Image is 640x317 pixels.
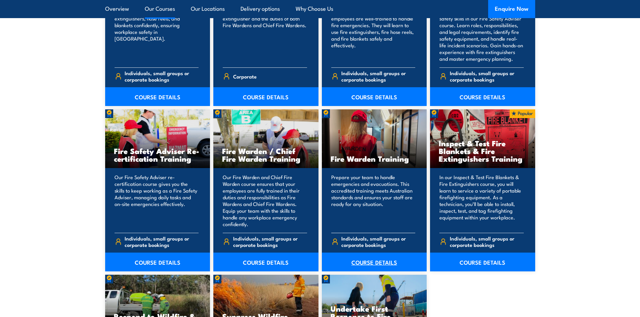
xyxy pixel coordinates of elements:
[213,253,318,271] a: COURSE DETAILS
[125,235,199,248] span: Individuals, small groups or corporate bookings
[223,174,307,227] p: Our Fire Warden and Chief Fire Warden course ensures that your employees are fully trained in the...
[223,2,307,62] p: Our Fire Combo Awareness Day includes training on how to use a fire extinguisher and the duties o...
[105,87,210,106] a: COURSE DETAILS
[233,235,307,248] span: Individuals, small groups or corporate bookings
[430,87,535,106] a: COURSE DETAILS
[213,87,318,106] a: COURSE DETAILS
[450,235,524,248] span: Individuals, small groups or corporate bookings
[341,70,415,83] span: Individuals, small groups or corporate bookings
[125,70,199,83] span: Individuals, small groups or corporate bookings
[222,147,310,162] h3: Fire Warden / Chief Fire Warden Training
[341,235,415,248] span: Individuals, small groups or corporate bookings
[233,71,257,82] span: Corporate
[331,174,416,227] p: Prepare your team to handle emergencies and evacuations. This accredited training meets Australia...
[331,2,416,62] p: Our Fire Extinguisher and Fire Warden course will ensure your employees are well-trained to handl...
[115,2,199,62] p: Train your team in essential fire safety. Learn to use fire extinguishers, hose reels, and blanke...
[322,253,427,271] a: COURSE DETAILS
[439,174,524,227] p: In our Inspect & Test Fire Blankets & Fire Extinguishers course, you will learn to service a vari...
[115,174,199,227] p: Our Fire Safety Adviser re-certification course gives you the skills to keep working as a Fire Sa...
[439,139,526,162] h3: Inspect & Test Fire Blankets & Fire Extinguishers Training
[114,147,202,162] h3: Fire Safety Adviser Re-certification Training
[430,253,535,271] a: COURSE DETAILS
[331,155,418,162] h3: Fire Warden Training
[450,70,524,83] span: Individuals, small groups or corporate bookings
[439,2,524,62] p: Equip your team in [GEOGRAPHIC_DATA] with key fire safety skills in our Fire Safety Adviser cours...
[322,87,427,106] a: COURSE DETAILS
[105,253,210,271] a: COURSE DETAILS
